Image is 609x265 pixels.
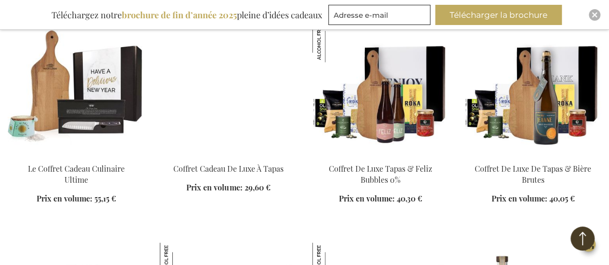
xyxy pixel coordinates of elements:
[465,21,601,156] img: Luxury Tapas & Brut Beer Apéro Box
[37,193,116,204] a: Prix en volume: 55,15 €
[244,182,270,192] span: 29,60 €
[8,151,144,160] a: The Ultimate Culinary Gift Box
[312,21,449,156] img: Luxury Tapas & Feliz Bubbles 0% Apéro Box
[589,9,600,21] div: Close
[186,182,242,192] span: Prix en volume:
[397,193,422,203] span: 40,30 €
[173,163,284,173] a: Coffret Cadeau De Luxe À Tapas
[435,5,562,25] button: Télécharger la brochure
[28,163,125,184] a: Le Coffret Cadeau Culinaire Ultime
[465,151,601,160] a: Luxury Tapas & Brut Beer Apéro Box
[491,193,574,204] a: Prix en volume: 40,05 €
[328,5,433,28] form: marketing offers and promotions
[37,193,92,203] span: Prix en volume:
[475,163,591,184] a: Coffret De Luxe De Tapas & Bière Brutes
[160,151,297,160] a: Luxury Tapas Gift Box
[549,193,574,203] span: 40,05 €
[339,193,395,203] span: Prix en volume:
[329,163,432,184] a: Coffret De Luxe Tapas & Feliz Bubbles 0%
[186,182,270,193] a: Prix en volume: 29,60 €
[312,21,353,62] img: Coffret De Luxe Tapas & Feliz Bubbles 0%
[122,9,237,21] b: brochure de fin d’année 2025
[8,21,144,156] img: The Ultimate Culinary Gift Box
[491,193,547,203] span: Prix en volume:
[592,12,597,18] img: Close
[328,5,430,25] input: Adresse e-mail
[47,5,326,25] div: Téléchargez notre pleine d’idées cadeaux
[339,193,422,204] a: Prix en volume: 40,30 €
[160,21,297,156] img: Luxury Tapas Gift Box
[312,151,449,160] a: Luxury Tapas & Feliz Bubbles 0% Apéro Box Coffret De Luxe Tapas & Feliz Bubbles 0%
[94,193,116,203] span: 55,15 €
